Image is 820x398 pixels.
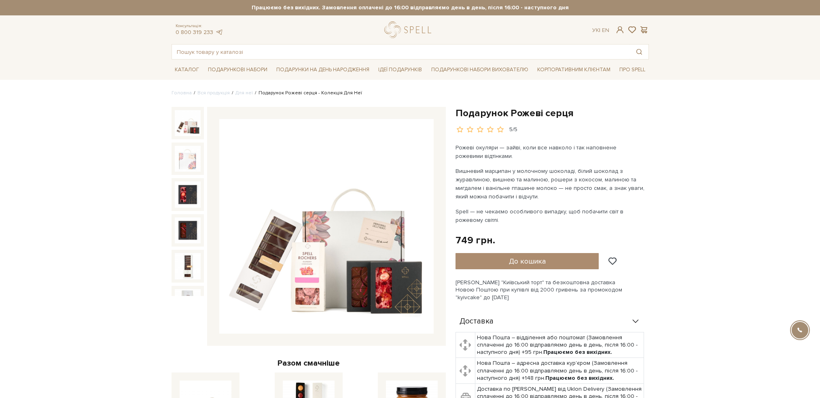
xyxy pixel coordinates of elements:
[475,358,644,384] td: Нова Пошта – адресна доставка кур'єром (Замовлення сплаченні до 16:00 відправляємо день в день, п...
[616,64,648,76] a: Про Spell
[273,64,373,76] a: Подарунки на День народження
[592,27,609,34] div: Ук
[545,375,614,381] b: Працюємо без вихідних.
[602,27,609,34] a: En
[175,181,201,207] img: Подарунок Рожеві серця
[428,63,532,77] a: Подарункові набори вихователю
[172,4,649,11] strong: Працюємо без вихідних. Замовлення оплачені до 16:00 відправляємо день в день, після 16:00 - насту...
[175,289,201,315] img: Подарунок Рожеві серця
[205,64,271,76] a: Подарункові набори
[599,27,600,34] span: |
[509,257,546,266] span: До кошика
[197,90,230,96] a: Вся продукція
[176,23,223,29] span: Консультація:
[460,318,494,325] span: Доставка
[175,217,201,243] img: Подарунок Рожеві серця
[475,332,644,358] td: Нова Пошта – відділення або поштомат (Замовлення сплаченні до 16:00 відправляємо день в день, піс...
[456,253,599,269] button: До кошика
[456,167,645,201] p: Вишневий марципан у молочному шоколаді, білий шоколад з журавлиною, вишнею та малиною, рошери з к...
[543,349,612,355] b: Працюємо без вихідних.
[456,234,495,247] div: 749 грн.
[235,90,253,96] a: Для неї
[534,63,614,77] a: Корпоративним клієнтам
[175,253,201,279] img: Подарунок Рожеві серця
[456,107,649,119] h1: Подарунок Рожеві серця
[384,21,435,38] a: logo
[219,119,434,334] img: Подарунок Рожеві серця
[172,90,192,96] a: Головна
[175,146,201,172] img: Подарунок Рожеві серця
[176,29,213,36] a: 0 800 319 233
[215,29,223,36] a: telegram
[456,143,645,160] p: Рожеві окуляри — зайві, коли все навколо і так наповнене рожевими відтінками.
[172,64,202,76] a: Каталог
[456,207,645,224] p: Spell — не чекаємо особливого випадку, щоб побачити світ в рожевому світлі.
[375,64,425,76] a: Ідеї подарунків
[509,126,517,134] div: 5/5
[456,279,649,301] div: [PERSON_NAME] "Київський торт" та безкоштовна доставка Новою Поштою при купівлі від 2000 гривень ...
[172,358,446,368] div: Разом смачніше
[172,45,630,59] input: Пошук товару у каталозі
[630,45,648,59] button: Пошук товару у каталозі
[253,89,362,97] li: Подарунок Рожеві серця - Колекція Для Неї
[175,110,201,136] img: Подарунок Рожеві серця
